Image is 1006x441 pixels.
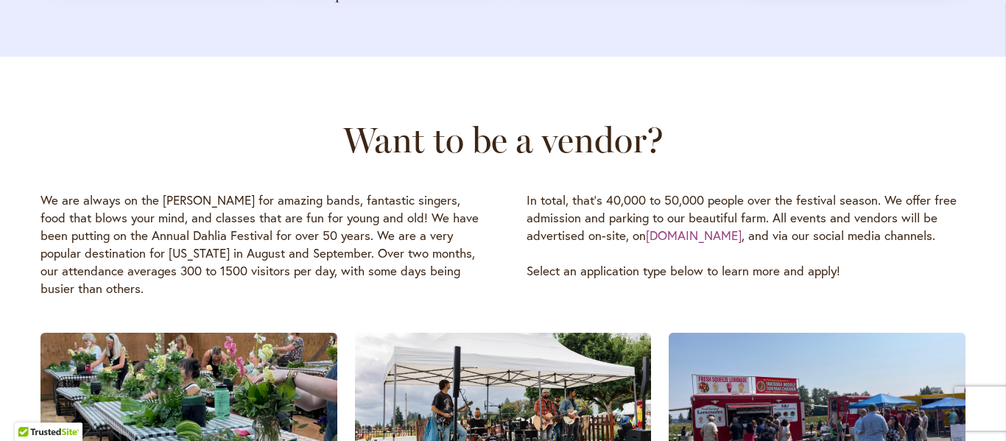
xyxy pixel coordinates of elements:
[527,262,965,280] p: Select an application type below to learn more and apply!
[527,191,965,244] p: In total, that's 40,000 to 50,000 people over the festival season. We offer free admission and pa...
[41,191,479,297] p: We are always on the [PERSON_NAME] for amazing bands, fantastic singers, food that blows your min...
[646,227,742,244] a: [DOMAIN_NAME]
[32,119,974,160] h2: Want to be a vendor?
